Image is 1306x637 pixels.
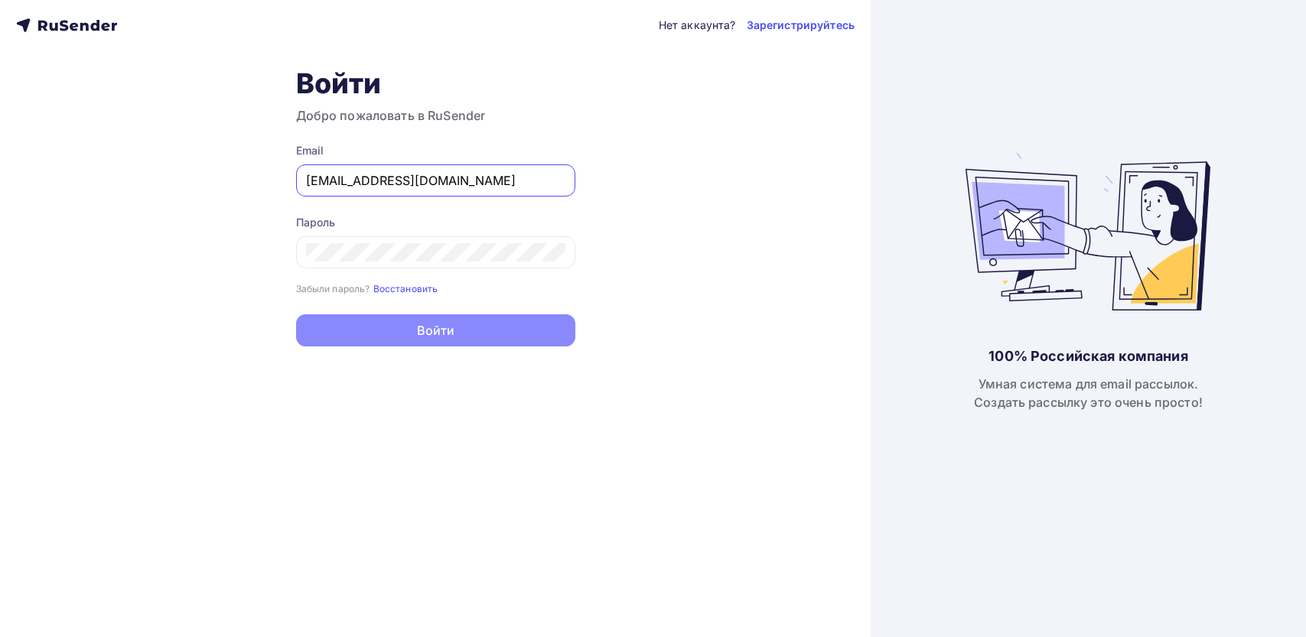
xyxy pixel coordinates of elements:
div: Email [296,143,575,158]
button: Войти [296,314,575,346]
div: 100% Российская компания [988,347,1187,366]
small: Забыли пароль? [296,283,370,294]
div: Пароль [296,215,575,230]
div: Умная система для email рассылок. Создать рассылку это очень просто! [974,375,1203,411]
div: Нет аккаунта? [659,18,736,33]
h1: Войти [296,67,575,100]
a: Зарегистрируйтесь [747,18,855,33]
input: Укажите свой email [306,171,565,190]
small: Восстановить [373,283,438,294]
h3: Добро пожаловать в RuSender [296,106,575,125]
a: Восстановить [373,281,438,294]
